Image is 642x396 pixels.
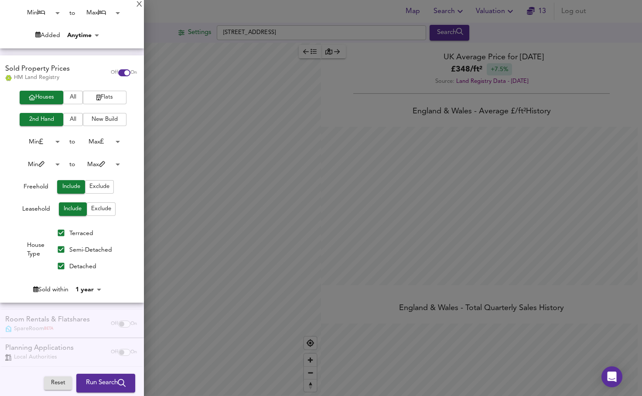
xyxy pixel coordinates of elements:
[24,115,59,125] span: 2nd Hand
[86,378,126,389] span: Run Search
[68,115,79,125] span: All
[91,204,111,214] span: Exclude
[601,366,622,387] div: Open Intercom Messenger
[69,137,75,146] div: to
[76,374,135,393] button: Run Search
[15,6,63,20] div: Min
[87,115,122,125] span: New Build
[130,69,137,76] span: On
[65,31,102,40] div: Anytime
[83,113,126,126] button: New Build
[33,285,68,294] div: Sold within
[111,69,118,76] span: Off
[44,377,72,390] button: Reset
[24,92,59,102] span: Houses
[75,158,123,171] div: Max
[15,135,63,149] div: Min
[22,205,50,216] div: Leasehold
[69,247,112,253] span: Semi-Detached
[5,74,70,82] div: HM Land Registry
[59,202,87,216] button: Include
[20,113,63,126] button: 2nd Hand
[68,92,79,102] span: All
[83,91,126,104] button: Flats
[75,135,123,149] div: Max
[69,160,75,169] div: to
[69,9,75,17] div: to
[5,64,70,74] div: Sold Property Prices
[20,91,63,104] button: Houses
[24,182,48,194] div: Freehold
[19,225,53,274] div: House Type
[69,230,93,236] span: Terraced
[57,180,85,194] button: Include
[15,158,63,171] div: Min
[73,285,104,294] div: 1 year
[87,92,122,102] span: Flats
[61,182,81,192] span: Include
[87,202,116,216] button: Exclude
[69,263,96,270] span: Detached
[89,182,109,192] span: Exclude
[137,2,142,8] div: X
[48,379,68,389] span: Reset
[63,204,82,214] span: Include
[35,31,60,40] div: Added
[85,180,114,194] button: Exclude
[63,91,83,104] button: All
[63,113,83,126] button: All
[75,6,123,20] div: Max
[5,75,12,81] img: Land Registry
